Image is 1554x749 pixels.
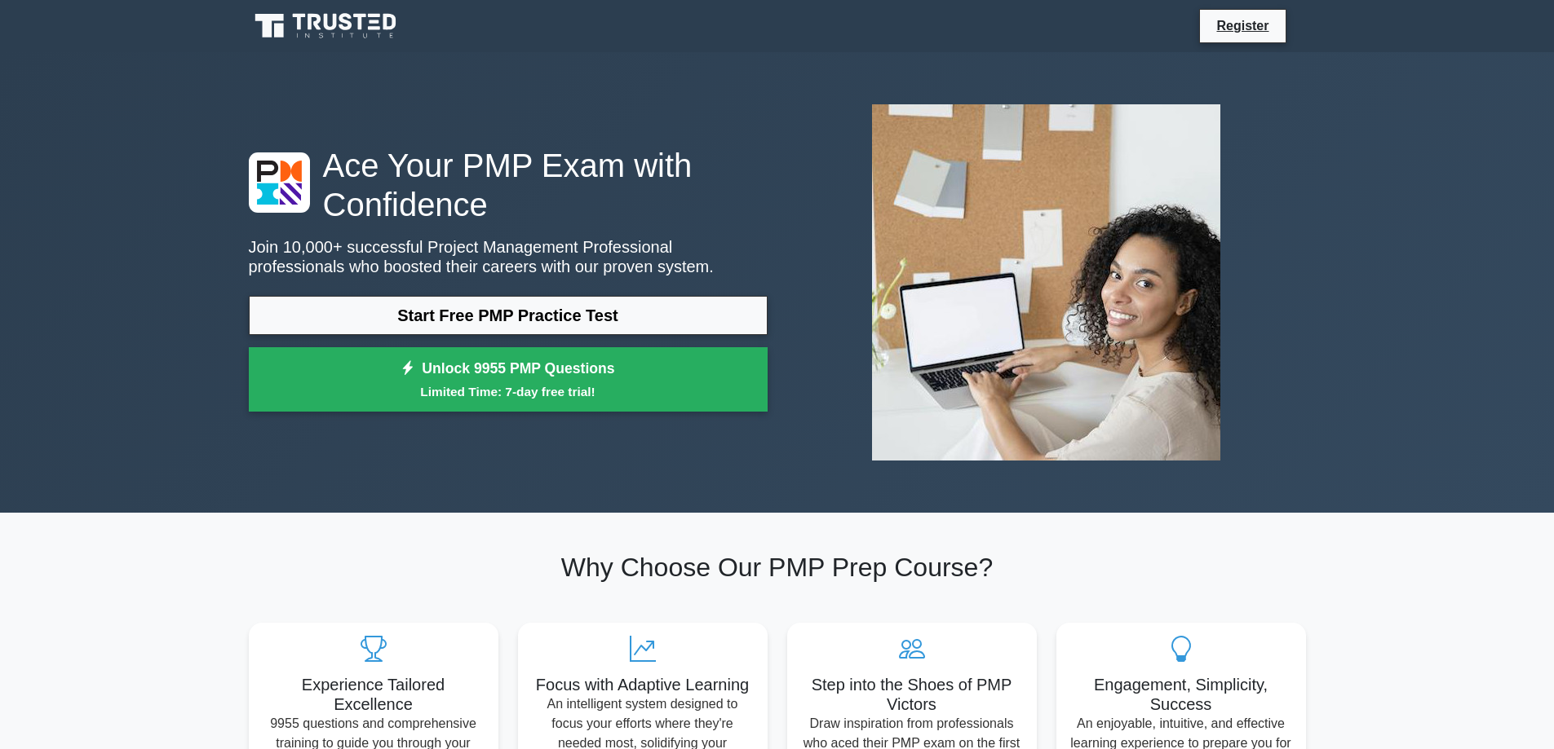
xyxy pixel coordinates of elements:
[800,675,1024,714] h5: Step into the Shoes of PMP Victors
[249,347,768,412] a: Unlock 9955 PMP QuestionsLimited Time: 7-day free trial!
[249,237,768,276] p: Join 10,000+ successful Project Management Professional professionals who boosted their careers w...
[531,675,755,694] h5: Focus with Adaptive Learning
[249,146,768,224] h1: Ace Your PMP Exam with Confidence
[249,296,768,335] a: Start Free PMP Practice Test
[1206,15,1278,36] a: Register
[249,552,1306,583] h2: Why Choose Our PMP Prep Course?
[269,382,747,401] small: Limited Time: 7-day free trial!
[1069,675,1293,714] h5: Engagement, Simplicity, Success
[262,675,485,714] h5: Experience Tailored Excellence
